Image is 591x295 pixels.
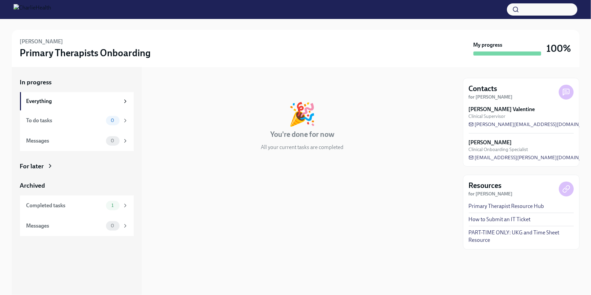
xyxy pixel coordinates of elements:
[469,229,574,244] a: PART-TIME ONLY: UKG and Time Sheet Resource
[20,110,134,131] a: To do tasks0
[150,78,182,87] div: In progress
[473,41,503,49] strong: My progress
[20,181,134,190] a: Archived
[26,98,120,105] div: Everything
[469,203,544,210] a: Primary Therapist Resource Hub
[20,216,134,236] a: Messages0
[26,117,103,124] div: To do tasks
[469,84,498,94] h4: Contacts
[270,129,334,140] h4: You're done for now
[469,216,531,223] a: How to Submit an IT Ticket
[20,131,134,151] a: Messages0
[469,113,506,120] span: Clinical Supervisor
[20,162,134,171] a: For later
[289,103,316,125] div: 🎉
[20,78,134,87] a: In progress
[261,144,344,151] p: All your current tasks are completed
[107,118,118,123] span: 0
[26,137,103,145] div: Messages
[26,202,103,209] div: Completed tasks
[20,92,134,110] a: Everything
[20,47,151,59] h3: Primary Therapists Onboarding
[107,223,118,228] span: 0
[20,195,134,216] a: Completed tasks1
[547,42,571,55] h3: 100%
[469,146,528,153] span: Clinical Onboarding Specialist
[469,139,512,146] strong: [PERSON_NAME]
[469,191,513,197] strong: for [PERSON_NAME]
[14,4,51,15] img: CharlieHealth
[26,222,103,230] div: Messages
[107,203,118,208] span: 1
[20,38,63,45] h6: [PERSON_NAME]
[469,94,513,100] strong: for [PERSON_NAME]
[20,162,44,171] div: For later
[469,106,535,113] strong: [PERSON_NAME] Valentine
[107,138,118,143] span: 0
[469,181,502,191] h4: Resources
